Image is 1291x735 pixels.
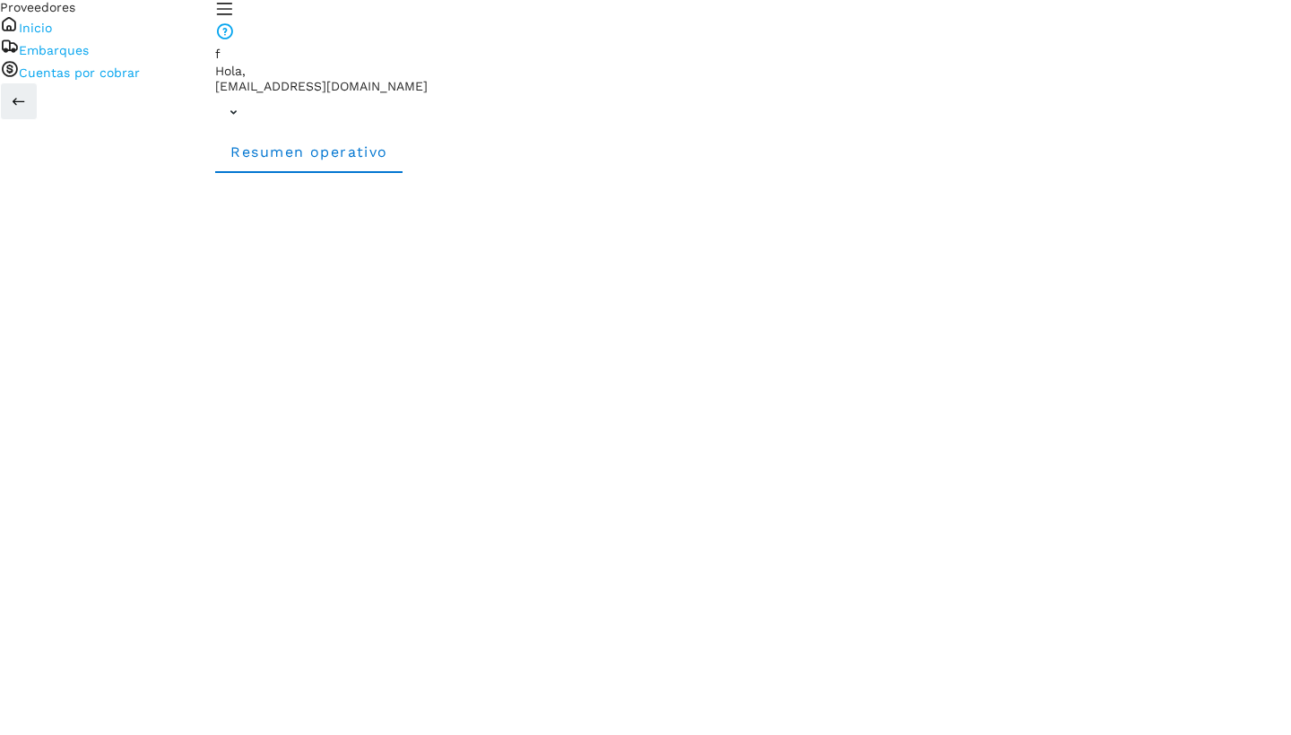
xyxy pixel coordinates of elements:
[215,64,1291,79] p: Hola,
[19,21,52,35] a: Inicio
[19,43,89,57] a: Embarques
[19,65,140,80] a: Cuentas por cobrar
[230,143,388,160] span: Resumen operativo
[215,79,1291,94] p: factura@grupotevian.com
[215,47,221,61] span: f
